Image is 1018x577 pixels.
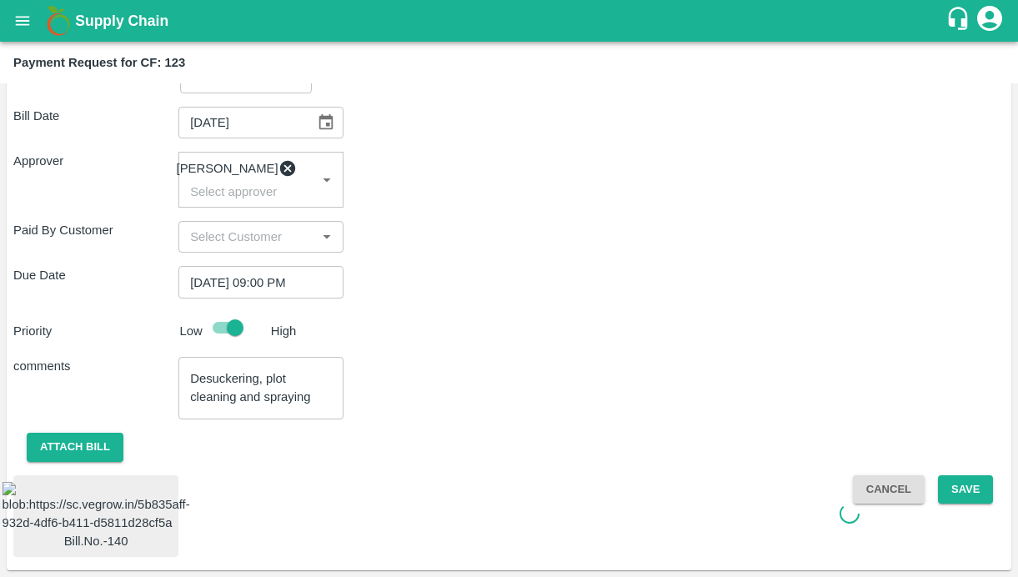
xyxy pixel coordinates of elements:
button: Open [316,226,338,248]
p: Paid By Customer [13,221,178,239]
span: Bill.No.-140 [64,532,128,550]
input: Select approver [183,181,289,203]
button: open drawer [3,2,42,40]
b: Payment Request for CF: 123 [13,56,185,69]
img: logo [42,4,75,38]
div: account of current user [975,3,1005,38]
div: [PERSON_NAME] [186,159,287,178]
p: Low [180,322,203,340]
p: Due Date [13,266,178,284]
button: Save [938,475,993,504]
p: Priority [13,322,173,340]
a: Supply Chain [75,9,945,33]
input: Select Customer [183,226,311,248]
button: Attach bill [27,433,123,462]
p: Bill Date [13,107,178,125]
input: Choose date, selected date is Sep 11, 2025 [178,266,332,298]
b: Supply Chain [75,13,168,29]
input: Bill Date [178,107,303,138]
div: customer-support [945,6,975,36]
textarea: Desuckering, plot cleaning and spraying [190,370,332,405]
p: High [271,322,297,340]
img: blob:https://sc.vegrow.in/5b835aff-932d-4df6-b411-d5811d28cf5a [3,482,190,533]
p: comments [13,357,178,375]
p: Approver [13,152,178,170]
span: [PERSON_NAME] [177,160,278,178]
button: Choose date, selected date is Sep 11, 2025 [310,107,342,138]
button: Cancel [853,475,925,504]
button: Open [316,169,338,191]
